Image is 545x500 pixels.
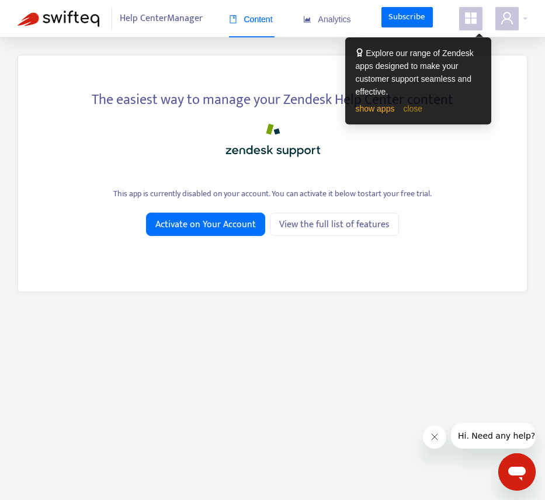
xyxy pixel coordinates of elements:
[36,187,509,200] div: This app is currently disabled on your account. You can activate it below to start your free trial .
[464,11,478,25] span: appstore
[36,85,509,110] div: The easiest way to manage your Zendesk Help Center content
[229,15,237,23] span: book
[423,425,446,449] iframe: Close message
[303,15,311,23] span: area-chart
[214,119,331,161] img: zendesk_support_logo.png
[146,213,265,236] button: Activate on Your Account
[18,11,99,27] img: Swifteq
[498,453,536,491] iframe: Button to launch messaging window
[356,104,395,113] a: show apps
[403,104,422,113] a: close
[356,47,481,98] div: Explore our range of Zendesk apps designed to make your customer support seamless and effective.
[451,423,536,449] iframe: Message from company
[381,7,433,28] a: Subscribe
[500,11,514,25] span: user
[229,15,273,24] span: Content
[270,213,399,236] a: View the full list of features
[303,15,351,24] span: Analytics
[279,217,390,232] span: View the full list of features
[155,217,256,232] span: Activate on Your Account
[120,8,203,30] span: Help Center Manager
